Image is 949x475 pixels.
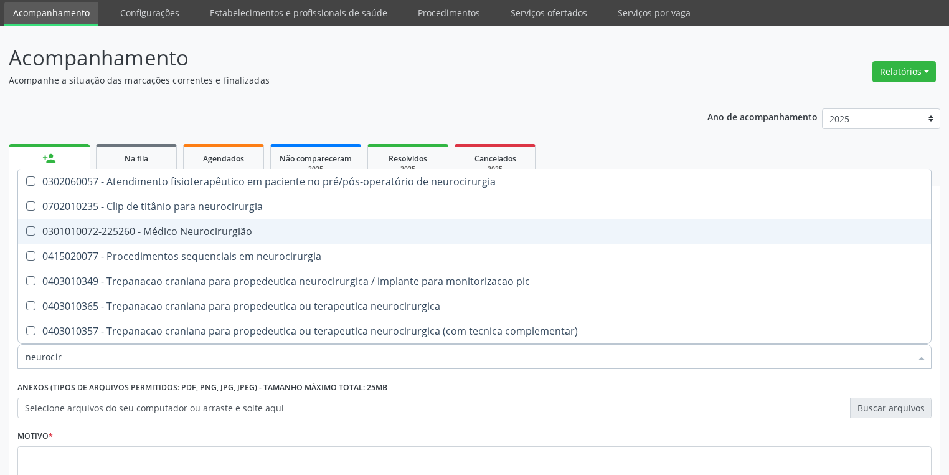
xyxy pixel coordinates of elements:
[280,165,352,174] div: 2025
[872,61,936,82] button: Relatórios
[17,168,81,178] div: Nova marcação
[26,251,923,261] div: 0415020077 - Procedimentos sequenciais em neurocirurgia
[707,108,818,124] p: Ano de acompanhamento
[502,2,596,24] a: Serviços ofertados
[26,276,923,286] div: 0403010349 - Trepanacao craniana para propedeutica neurocirurgica / implante para monitorizacao pic
[409,2,489,24] a: Procedimentos
[26,201,923,211] div: 0702010235 - Clip de titânio para neurocirurgia
[17,378,387,398] label: Anexos (Tipos de arquivos permitidos: PDF, PNG, JPG, JPEG) - Tamanho máximo total: 25MB
[125,153,148,164] span: Na fila
[42,151,56,165] div: person_add
[111,2,188,24] a: Configurações
[389,153,427,164] span: Resolvidos
[201,2,396,24] a: Estabelecimentos e profissionais de saúde
[464,165,526,174] div: 2025
[4,2,98,26] a: Acompanhamento
[9,42,661,74] p: Acompanhamento
[26,301,923,311] div: 0403010365 - Trepanacao craniana para propedeutica ou terapeutica neurocirurgica
[26,176,923,186] div: 0302060057 - Atendimento fisioterapêutico em paciente no pré/pós-operatório de neurocirurgia
[609,2,699,24] a: Serviços por vaga
[377,165,439,174] div: 2025
[280,153,352,164] span: Não compareceram
[203,153,244,164] span: Agendados
[26,326,923,336] div: 0403010357 - Trepanacao craniana para propedeutica ou terapeutica neurocirurgica (com tecnica com...
[9,74,661,87] p: Acompanhe a situação das marcações correntes e finalizadas
[26,226,923,236] div: 0301010072-225260 - Médico Neurocirurgião
[17,427,53,446] label: Motivo
[26,344,911,369] input: Buscar por procedimentos
[474,153,516,164] span: Cancelados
